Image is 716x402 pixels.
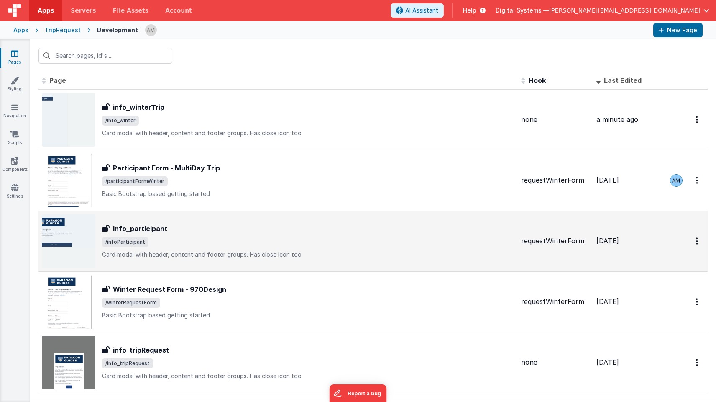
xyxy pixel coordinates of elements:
div: none [521,115,590,124]
span: [DATE] [596,297,619,306]
span: Hook [529,76,546,85]
span: Last Edited [604,76,642,85]
button: New Page [653,23,703,37]
h3: info_winterTrip [113,102,164,112]
input: Search pages, id's ... [38,48,172,64]
span: Servers [71,6,96,15]
p: Card modal with header, content and footer groups. Has close icon too [102,129,514,137]
span: /infoParticipant [102,237,148,247]
span: a minute ago [596,115,638,124]
div: TripRequest [45,26,81,34]
button: Options [691,293,704,310]
h3: Winter Request Form - 970Design [113,284,226,294]
button: Options [691,172,704,189]
span: Apps [38,6,54,15]
p: Card modal with header, content and footer groups. Has close icon too [102,250,514,259]
button: Options [691,232,704,250]
p: Basic Bootstrap based getting started [102,311,514,320]
p: Card modal with header, content and footer groups. Has close icon too [102,372,514,380]
button: Digital Systems — [PERSON_NAME][EMAIL_ADDRESS][DOMAIN_NAME] [496,6,709,15]
div: Development [97,26,138,34]
div: requestWinterForm [521,175,590,185]
span: /participantFormWinter [102,176,168,186]
span: Digital Systems — [496,6,549,15]
p: Basic Bootstrap based getting started [102,190,514,198]
span: [DATE] [596,237,619,245]
h3: Participant Form - MultiDay Trip [113,163,220,173]
img: 82e8a68be27a4fca029c885efbeca2a8 [670,175,682,186]
div: Apps [13,26,28,34]
span: Help [463,6,476,15]
span: [PERSON_NAME][EMAIL_ADDRESS][DOMAIN_NAME] [549,6,700,15]
div: none [521,358,590,367]
button: Options [691,111,704,128]
span: /winterRequestForm [102,298,160,308]
span: Page [49,76,66,85]
span: AI Assistant [405,6,438,15]
div: requestWinterForm [521,236,590,246]
h3: info_participant [113,224,167,234]
img: 82e8a68be27a4fca029c885efbeca2a8 [145,24,157,36]
button: AI Assistant [391,3,444,18]
div: requestWinterForm [521,297,590,307]
h3: info_tripRequest [113,345,169,355]
span: [DATE] [596,358,619,366]
button: Options [691,354,704,371]
span: /info_winter [102,116,139,126]
span: /info_tripRequest [102,358,153,368]
span: File Assets [113,6,149,15]
span: [DATE] [596,176,619,184]
iframe: Marker.io feedback button [330,384,387,402]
